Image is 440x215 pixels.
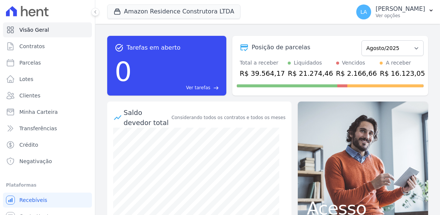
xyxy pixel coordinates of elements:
div: 0 [115,52,132,91]
span: Crédito [19,141,38,149]
span: Lotes [19,75,34,83]
a: Contratos [3,39,92,54]
div: Liquidados [294,59,322,67]
div: Considerando todos os contratos e todos os meses [172,114,286,121]
div: A receber [386,59,411,67]
a: Visão Geral [3,22,92,37]
span: Visão Geral [19,26,49,34]
span: Contratos [19,43,45,50]
p: [PERSON_NAME] [376,5,425,13]
div: R$ 21.274,46 [288,68,333,78]
a: Minha Carteira [3,105,92,119]
a: Transferências [3,121,92,136]
span: Recebíveis [19,196,47,204]
a: Ver tarefas east [135,84,219,91]
a: Lotes [3,72,92,87]
span: LA [360,9,367,15]
span: Minha Carteira [19,108,58,116]
div: Vencidos [342,59,365,67]
span: Ver tarefas [186,84,210,91]
div: R$ 2.166,66 [336,68,377,78]
span: east [213,85,219,91]
div: R$ 16.123,05 [380,68,425,78]
button: Amazon Residence Construtora LTDA [107,4,240,19]
a: Crédito [3,137,92,152]
a: Parcelas [3,55,92,70]
a: Recebíveis [3,193,92,208]
div: Saldo devedor total [124,107,170,128]
a: Clientes [3,88,92,103]
span: Tarefas em aberto [127,43,181,52]
div: Total a receber [240,59,285,67]
span: Clientes [19,92,40,99]
div: Posição de parcelas [252,43,310,52]
span: Negativação [19,158,52,165]
div: R$ 39.564,17 [240,68,285,78]
button: LA [PERSON_NAME] Ver opções [350,1,440,22]
div: Plataformas [6,181,89,190]
span: task_alt [115,43,124,52]
span: Transferências [19,125,57,132]
p: Ver opções [376,13,425,19]
a: Negativação [3,154,92,169]
span: Parcelas [19,59,41,66]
